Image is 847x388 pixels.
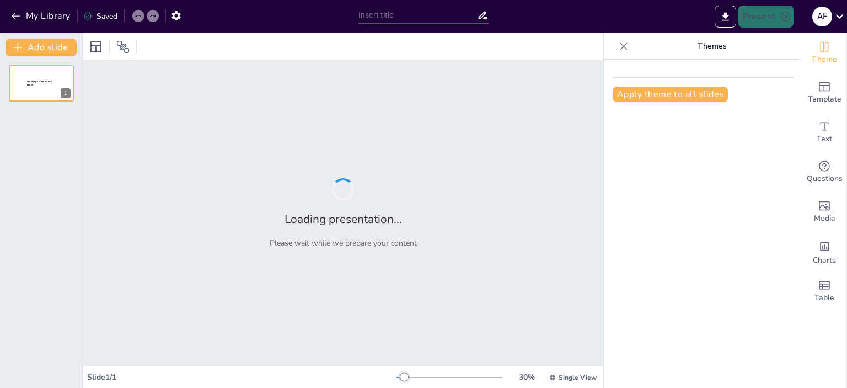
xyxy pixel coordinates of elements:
button: Export to PowerPoint [715,6,736,28]
span: Media [814,212,835,225]
div: Change the overall theme [802,33,846,73]
span: Theme [812,54,837,66]
div: Sendsteps presentation editor1 [9,65,74,102]
div: 30 % [513,372,540,382]
p: Please wait while we prepare your content [270,238,417,248]
button: My Library [8,7,75,25]
div: Get real-time input from your audience [802,152,846,192]
div: 1 [61,88,71,98]
div: Add images, graphics, shapes or video [802,192,846,232]
button: A F [812,6,832,28]
button: Present [738,6,794,28]
div: Add charts and graphs [802,232,846,272]
div: Saved [83,11,117,22]
span: Charts [813,254,836,267]
p: Themes [632,33,791,60]
button: Add slide [6,39,77,56]
div: Add ready made slides [802,73,846,113]
div: Add text boxes [802,113,846,152]
span: Table [814,292,834,304]
span: Sendsteps presentation editor [27,80,52,86]
input: Insert title [358,7,477,23]
span: Position [116,40,130,54]
span: Template [808,93,841,105]
h2: Loading presentation... [285,211,402,227]
span: Text [817,133,832,145]
span: Questions [807,173,843,185]
span: Single View [559,373,597,382]
button: Apply theme to all slides [613,87,728,102]
div: Slide 1 / 1 [87,372,396,382]
div: Layout [87,38,105,56]
div: Add a table [802,272,846,311]
div: A F [812,7,832,26]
